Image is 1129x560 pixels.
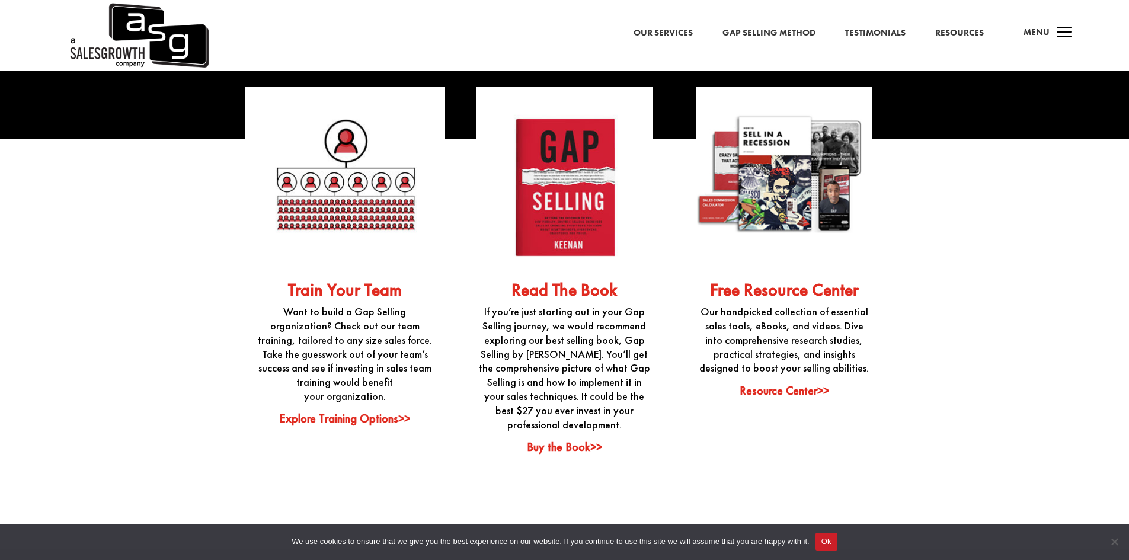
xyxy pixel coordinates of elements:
[476,87,653,263] img: Cover of the book 'Gap Selling' by Keenan, featuring a bold red background with the title 'Gap Se...
[527,439,602,455] a: Buy the Book>>
[710,279,859,301] a: Free Resource Center
[1024,26,1050,38] span: Menu
[288,279,402,301] a: Train Your Team
[476,305,653,431] p: If you’re just starting out in your Gap Selling journey, we would recommend exploring our best se...
[740,383,829,398] a: Resource Center>>
[1053,21,1076,45] span: a
[257,87,433,263] img: An organizational chart illustration showing a hierarchy with one larger red figure at the top, c...
[292,536,809,548] span: We use cookies to ensure that we give you the best experience on our website. If you continue to ...
[722,25,815,41] a: Gap Selling Method
[511,279,617,301] a: Read The Book
[634,25,693,41] a: Our Services
[1108,536,1120,548] span: No
[696,305,872,375] p: Our handpicked collection of essential sales tools, eBooks, and videos. Dive into comprehensive r...
[257,305,433,404] p: Want to build a Gap Selling organization? Check out our team training, tailored to any size sales...
[845,25,906,41] a: Testimonials
[935,25,984,41] a: Resources
[279,411,410,426] a: Explore Training Options>>
[696,87,872,263] img: A collage of resources featured in the Gap Selling Free Resource Center, including an eBook title...
[815,533,837,551] button: Ok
